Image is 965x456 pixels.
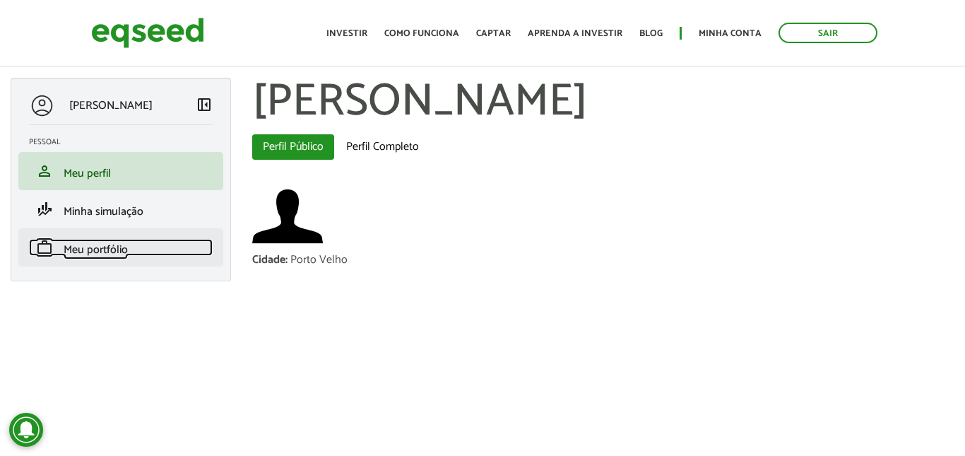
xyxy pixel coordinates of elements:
[29,138,223,146] h2: Pessoal
[699,29,762,38] a: Minha conta
[29,239,213,256] a: workMeu portfólio
[64,202,143,221] span: Minha simulação
[336,134,430,160] a: Perfil Completo
[326,29,367,38] a: Investir
[252,181,323,252] a: Ver perfil do usuário.
[290,255,348,266] div: Porto Velho
[196,96,213,113] span: left_panel_close
[252,255,290,266] div: Cidade
[639,29,663,38] a: Blog
[18,152,223,190] li: Meu perfil
[196,96,213,116] a: Colapsar menu
[476,29,511,38] a: Captar
[252,78,955,127] h1: [PERSON_NAME]
[252,181,323,252] img: Foto de Filipe Araújo de Morais
[36,239,53,256] span: work
[29,163,213,180] a: personMeu perfil
[18,190,223,228] li: Minha simulação
[64,164,111,183] span: Meu perfil
[64,240,128,259] span: Meu portfólio
[778,23,877,43] a: Sair
[91,14,204,52] img: EqSeed
[252,134,334,160] a: Perfil Público
[528,29,622,38] a: Aprenda a investir
[285,250,288,269] span: :
[36,163,53,180] span: person
[69,99,153,112] p: [PERSON_NAME]
[384,29,459,38] a: Como funciona
[36,201,53,218] span: finance_mode
[29,201,213,218] a: finance_modeMinha simulação
[18,228,223,267] li: Meu portfólio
